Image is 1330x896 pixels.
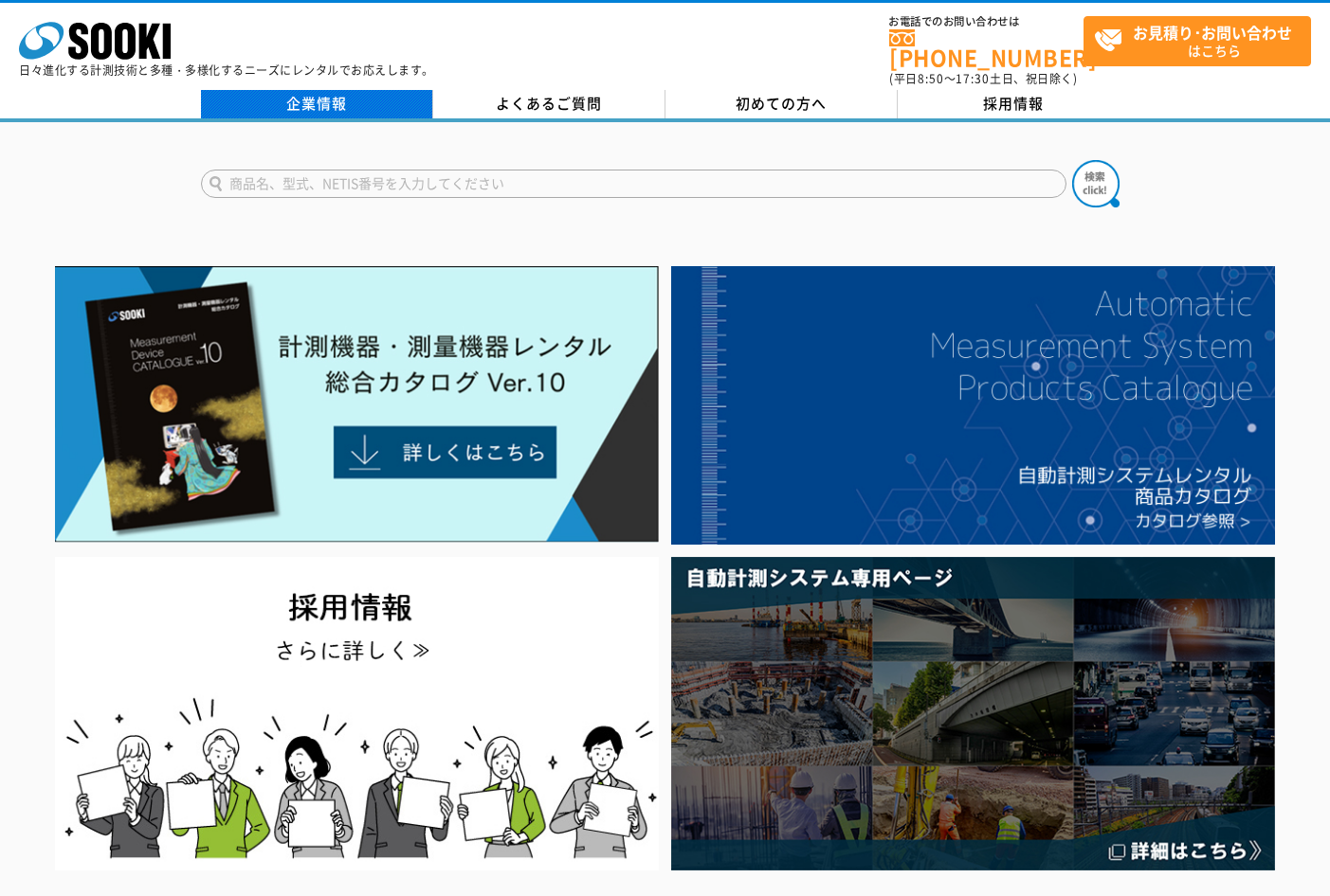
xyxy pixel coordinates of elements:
[671,557,1275,870] img: 自動計測システム専用ページ
[889,29,1084,68] a: [PHONE_NUMBER]
[1084,16,1311,66] a: お見積り･お問い合わせはこちら
[889,16,1084,27] span: お電話でのお問い合わせは
[736,93,827,114] span: 初めての方へ
[889,70,1077,87] span: (平日 ～ 土日、祝日除く)
[201,170,1066,198] input: 商品名、型式、NETIS番号を入力してください
[671,266,1275,545] img: 自動計測システムカタログ
[433,90,665,118] a: よくあるご質問
[1133,21,1292,44] strong: お見積り･お問い合わせ
[1094,17,1310,64] span: はこちら
[55,557,659,870] img: SOOKI recruit
[665,90,898,118] a: 初めての方へ
[918,70,944,87] span: 8:50
[956,70,990,87] span: 17:30
[19,64,434,76] p: 日々進化する計測技術と多種・多様化するニーズにレンタルでお応えします。
[1072,160,1120,207] img: btn_search.png
[55,266,659,543] img: Catalog Ver10
[201,90,433,118] a: 企業情報
[898,90,1130,118] a: 採用情報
